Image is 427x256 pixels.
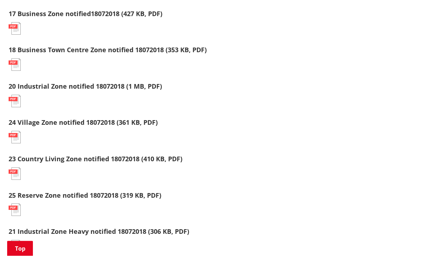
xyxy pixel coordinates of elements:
iframe: Messenger Launcher [394,226,420,252]
a: 23 Country Living Zone notified 18072018 (410 KB, PDF) [9,155,182,163]
a: 17 Business Zone notified18072018 (427 KB, PDF) [9,10,162,18]
a: Top [7,241,33,256]
a: 25 Reserve Zone notified 18072018 (319 KB, PDF) [9,191,161,200]
a: 18 Business Town Centre Zone notified 18072018 (353 KB, PDF) [9,46,207,54]
img: document-pdf.svg [9,168,21,180]
img: document-pdf.svg [9,95,21,108]
a: 24 Village Zone notified 18072018 (361 KB, PDF) [9,118,158,127]
img: document-pdf.svg [9,59,21,71]
img: document-pdf.svg [9,240,21,253]
img: document-pdf.svg [9,204,21,216]
img: document-pdf.svg [9,23,21,35]
a: 21 Industrial Zone Heavy notified 18072018 (306 KB, PDF) [9,227,189,236]
img: document-pdf.svg [9,131,21,144]
a: 20 Industrial Zone notified 18072018 (1 MB, PDF) [9,82,162,91]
